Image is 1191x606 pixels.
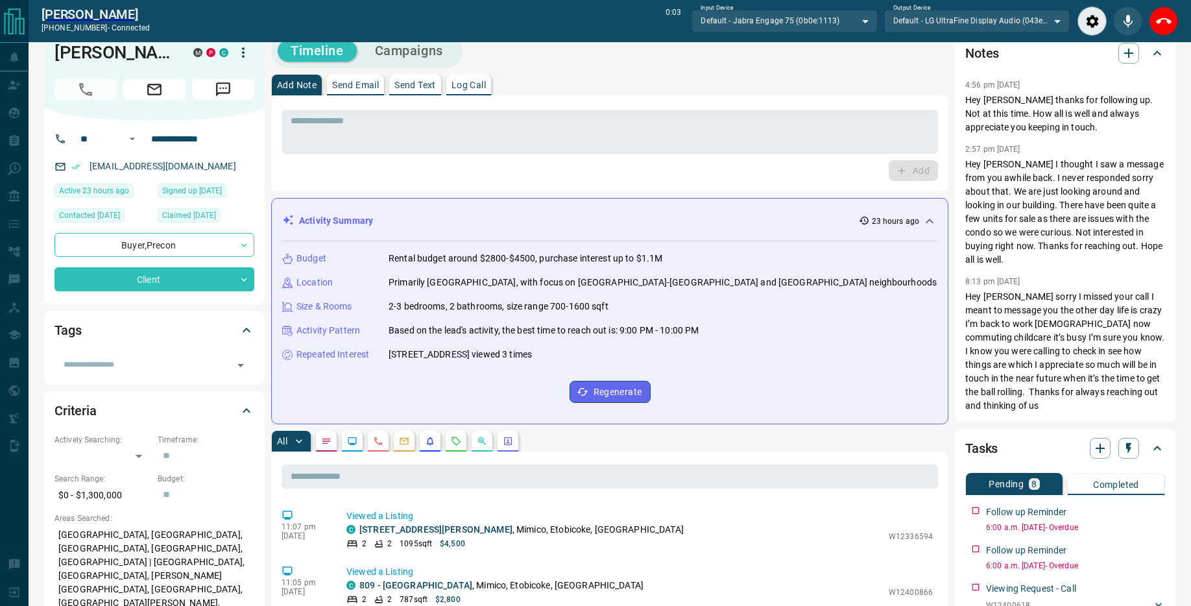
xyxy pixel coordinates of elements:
p: Based on the lead's activity, the best time to reach out is: 9:00 PM - 10:00 PM [389,324,699,337]
p: Completed [1093,480,1139,489]
p: Primarily [GEOGRAPHIC_DATA], with focus on [GEOGRAPHIC_DATA]-[GEOGRAPHIC_DATA] and [GEOGRAPHIC_DA... [389,276,937,289]
span: connected [112,23,150,32]
p: [DATE] [282,587,327,596]
div: mrloft.ca [193,48,202,57]
div: Activity Summary23 hours ago [282,209,937,233]
div: condos.ca [219,48,228,57]
div: Criteria [54,395,254,426]
span: Contacted [DATE] [59,209,120,222]
p: Budget [296,252,326,265]
div: Default - Jabra Engage 75 (0b0e:1113) [692,10,877,32]
p: Log Call [451,80,486,90]
p: Follow up Reminder [986,505,1066,519]
p: $2,800 [435,594,461,605]
p: 2 [362,594,367,605]
button: Timeline [278,40,357,62]
h2: Tasks [965,438,998,459]
h2: Notes [965,43,999,64]
button: Open [232,356,250,374]
p: Search Range: [54,473,151,485]
p: Viewed a Listing [346,565,933,579]
p: Rental budget around $2800-$4500, purchase interest up to $1.1M [389,252,662,265]
label: Output Device [893,4,930,12]
p: 2 [387,594,392,605]
div: Wed Nov 11 2020 [158,184,254,202]
svg: Opportunities [477,436,487,446]
p: Hey [PERSON_NAME] thanks for following up. Not at this time. How all is well and always appreciat... [965,93,1165,134]
svg: Emails [399,436,409,446]
svg: Calls [373,436,383,446]
p: $0 - $1,300,000 [54,485,151,506]
div: Tue Feb 13 2024 [54,208,151,226]
p: Pending [989,479,1024,489]
div: Default - LG UltraFine Display Audio (043e:9a66) [884,10,1070,32]
p: [DATE] [282,531,327,540]
button: Regenerate [570,381,651,403]
p: 2:57 pm [DATE] [965,145,1020,154]
p: 23 hours ago [872,215,919,227]
h2: Criteria [54,400,97,421]
h1: [PERSON_NAME] [54,42,174,63]
div: Mon Sep 15 2025 [54,184,151,202]
div: condos.ca [346,525,355,534]
p: Viewed a Listing [346,509,933,523]
p: Send Email [332,80,379,90]
p: 2 [387,538,392,550]
p: , Mimico, Etobicoke, [GEOGRAPHIC_DATA] [359,523,684,537]
svg: Email Verified [71,162,80,171]
span: Claimed [DATE] [162,209,216,222]
a: [STREET_ADDRESS][PERSON_NAME] [359,524,512,535]
svg: Listing Alerts [425,436,435,446]
svg: Lead Browsing Activity [347,436,357,446]
p: Viewing Request - Call [986,582,1076,596]
a: [EMAIL_ADDRESS][DOMAIN_NAME] [90,161,236,171]
span: Active 23 hours ago [59,184,129,197]
div: Audio Settings [1077,6,1107,36]
p: Timeframe: [158,434,254,446]
p: 2-3 bedrooms, 2 bathrooms, size range 700-1600 sqft [389,300,608,313]
h2: Tags [54,320,81,341]
p: Size & Rooms [296,300,352,313]
p: 11:05 pm [282,578,327,587]
p: W12400866 [889,587,933,598]
div: Buyer , Precon [54,233,254,257]
p: Areas Searched: [54,513,254,524]
svg: Agent Actions [503,436,513,446]
p: [PHONE_NUMBER] - [42,22,150,34]
p: 4:56 pm [DATE] [965,80,1020,90]
div: End Call [1149,6,1178,36]
span: Message [192,79,254,100]
p: 8:13 pm [DATE] [965,277,1020,286]
p: Location [296,276,333,289]
p: $4,500 [440,538,465,550]
div: property.ca [206,48,215,57]
div: Notes [965,38,1165,69]
a: [PERSON_NAME] [42,6,150,22]
p: Follow up Reminder [986,544,1066,557]
p: Hey [PERSON_NAME] sorry I missed your call I meant to message you the other day life is crazy I’m... [965,290,1165,413]
div: Tasks [965,433,1165,464]
p: 6:00 a.m. [DATE] - Overdue [986,522,1165,533]
svg: Requests [451,436,461,446]
p: Add Note [277,80,317,90]
p: 8 [1031,479,1037,489]
p: Budget: [158,473,254,485]
p: [STREET_ADDRESS] viewed 3 times [389,348,532,361]
p: 11:07 pm [282,522,327,531]
p: W12336594 [889,531,933,542]
p: Actively Searching: [54,434,151,446]
p: Hey [PERSON_NAME] I thought I saw a message from you awhile back. I never responded sorry about t... [965,158,1165,267]
div: Tags [54,315,254,346]
div: Wed Nov 11 2020 [158,208,254,226]
p: 6:00 a.m. [DATE] - Overdue [986,560,1165,572]
p: Send Text [394,80,436,90]
label: Input Device [701,4,734,12]
p: 0:03 [666,6,681,36]
p: Activity Pattern [296,324,360,337]
a: 809 - [GEOGRAPHIC_DATA] [359,580,472,590]
span: Signed up [DATE] [162,184,222,197]
div: Mute [1113,6,1142,36]
p: All [277,437,287,446]
button: Open [125,131,140,147]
